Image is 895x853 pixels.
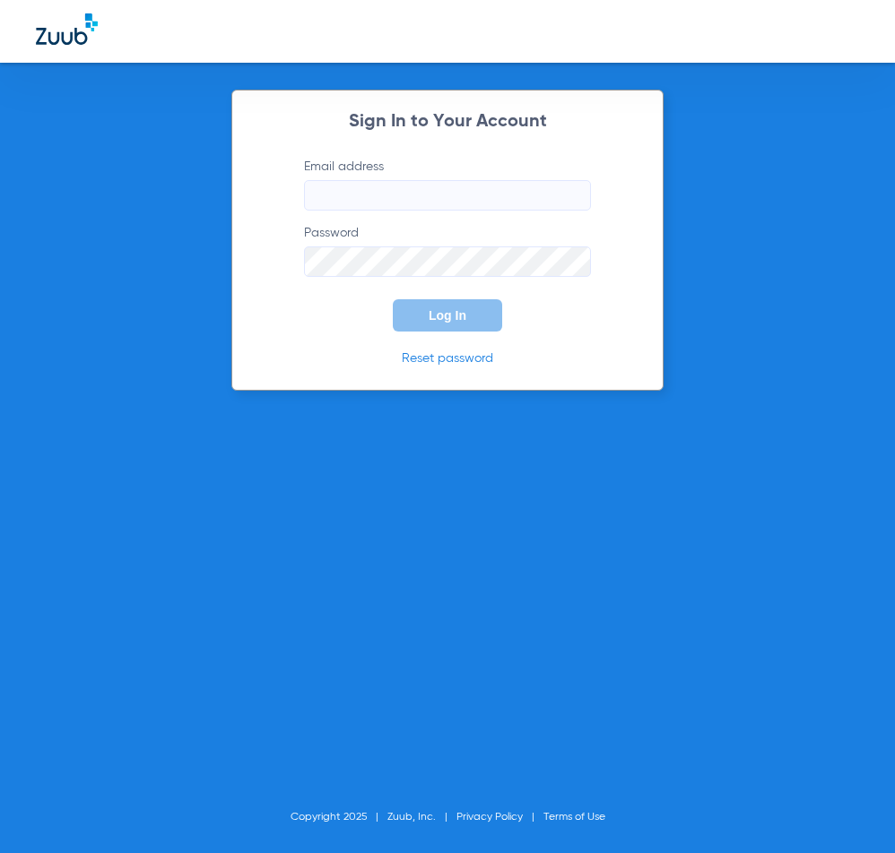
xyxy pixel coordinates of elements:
button: Log In [393,299,502,332]
label: Email address [304,158,591,211]
input: Email address [304,180,591,211]
span: Log In [429,308,466,323]
a: Terms of Use [543,812,605,823]
a: Privacy Policy [456,812,523,823]
input: Password [304,246,591,277]
a: Reset password [402,352,493,365]
li: Copyright 2025 [291,808,387,826]
h2: Sign In to Your Account [277,113,618,131]
li: Zuub, Inc. [387,808,456,826]
label: Password [304,224,591,277]
img: Zuub Logo [36,13,98,45]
